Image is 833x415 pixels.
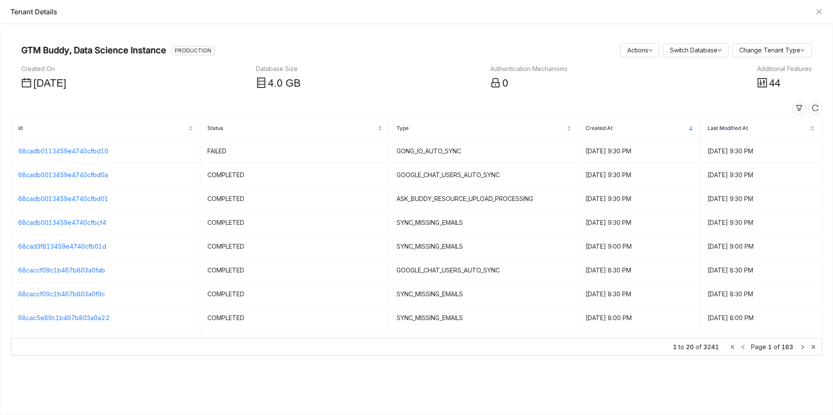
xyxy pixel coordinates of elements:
a: 68cadb0013459e4740cfbd01 [18,195,108,202]
td: [DATE] 8:00 PM [701,306,822,330]
td: COMPLETED [200,259,390,282]
a: 68caccf09c1b467b803a0fab [18,266,105,274]
td: GOOGLE_CHAT_USERS_AUTO_SYNC [390,163,579,187]
td: [DATE] 8:00 PM [579,306,700,330]
nz-page-header-title: GTM Buddy, Data Science Instance [21,43,166,57]
span: 20 [686,342,694,352]
button: Actions [620,43,659,57]
td: COMPLETED [200,163,390,187]
span: 0 [502,78,508,89]
td: GOOGLE_CHAT_USERS_AUTO_SYNC [390,259,579,282]
td: [DATE] 9:00 PM [579,235,700,259]
span: of [774,343,780,350]
span: 1 [768,343,772,350]
button: Change Tenant Type [732,43,812,57]
td: [DATE] 9:00 PM [701,235,822,259]
a: Actions [627,46,653,54]
nz-tag: PRODUCTION [171,46,215,55]
td: [DATE] 9:30 PM [701,187,822,211]
button: Switch Database [663,43,729,57]
td: [DATE] 8:30 PM [701,259,822,282]
a: 68cad3f813459e4740cfb01d [18,243,106,250]
td: FAILED [200,139,390,163]
td: GOOGLE_CHAT_USERS_AUTO_SYNC [390,330,579,354]
a: Change Tenant Type [739,46,805,54]
div: Authentication Mechanisms [490,64,567,74]
td: [DATE] 8:30 PM [701,282,822,306]
a: Switch Database [670,46,722,54]
a: 68cadb0013459e4740cfbd0a [18,171,108,178]
span: 163 [781,343,793,350]
span: 1 [673,342,677,352]
a: 68cadb0013459e4740cfbcf4 [18,219,106,226]
td: COMPLETED [200,330,390,354]
div: Database Size [256,64,301,74]
span: 44 [769,78,781,89]
span: .0 GB [274,78,301,89]
a: 68cadb0113459e4740cfbd10 [18,147,108,155]
span: of [695,342,702,352]
td: COMPLETED [200,211,390,235]
td: COMPLETED [200,187,390,211]
span: [DATE] [33,78,66,89]
td: [DATE] 9:30 PM [579,139,700,163]
div: Additional Features [757,64,812,74]
td: ASK_BUDDY_RESOURCE_UPLOAD_PROCESSING [390,187,579,211]
td: SYNC_MISSING_EMAILS [390,235,579,259]
td: SYNC_MISSING_EMAILS [390,282,579,306]
td: [DATE] 9:30 PM [579,187,700,211]
td: [DATE] 8:30 PM [579,282,700,306]
td: [DATE] 9:30 PM [701,211,822,235]
td: [DATE] 9:30 PM [579,163,700,187]
div: Tenant Details [10,7,811,16]
td: [DATE] 9:30 PM [579,211,700,235]
span: 4 [268,78,274,89]
td: SYNC_MISSING_EMAILS [390,306,579,330]
a: 68cac5e89c1b467b803a0a22 [18,314,110,321]
td: [DATE] 8:30 PM [579,259,700,282]
div: Created On [21,64,66,74]
td: [DATE] 7:34 PM [701,330,822,354]
td: COMPLETED [200,282,390,306]
td: SYNC_MISSING_EMAILS [390,211,579,235]
td: [DATE] 9:30 PM [701,139,822,163]
a: 68caccf09c1b467b803a0f9c [18,290,105,298]
span: 3241 [703,342,719,352]
button: Close [816,8,823,15]
td: [DATE] 7:30 PM [579,330,700,354]
td: [DATE] 9:30 PM [701,163,822,187]
span: Page [751,343,766,350]
span: to [679,342,684,352]
td: GONG_IO_AUTO_SYNC [390,139,579,163]
td: COMPLETED [200,235,390,259]
td: COMPLETED [200,306,390,330]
